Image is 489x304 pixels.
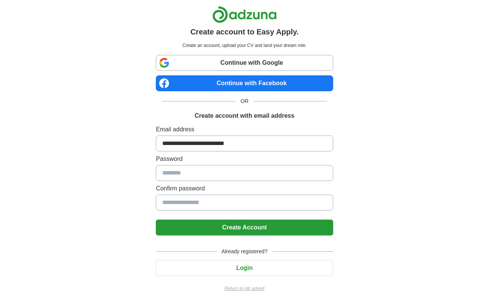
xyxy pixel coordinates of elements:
button: Create Account [156,220,333,235]
p: Create an account, upload your CV and land your dream role. [157,42,331,49]
a: Return to job advert [156,285,333,292]
span: Already registered? [217,248,272,256]
h1: Create account with email address [194,111,294,120]
label: Password [156,154,333,164]
h1: Create account to Easy Apply. [190,26,299,37]
a: Login [156,265,333,271]
label: Email address [156,125,333,134]
a: Continue with Google [156,55,333,71]
a: Continue with Facebook [156,75,333,91]
span: OR [236,97,253,105]
button: Login [156,260,333,276]
img: Adzuna logo [212,6,277,23]
label: Confirm password [156,184,333,193]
